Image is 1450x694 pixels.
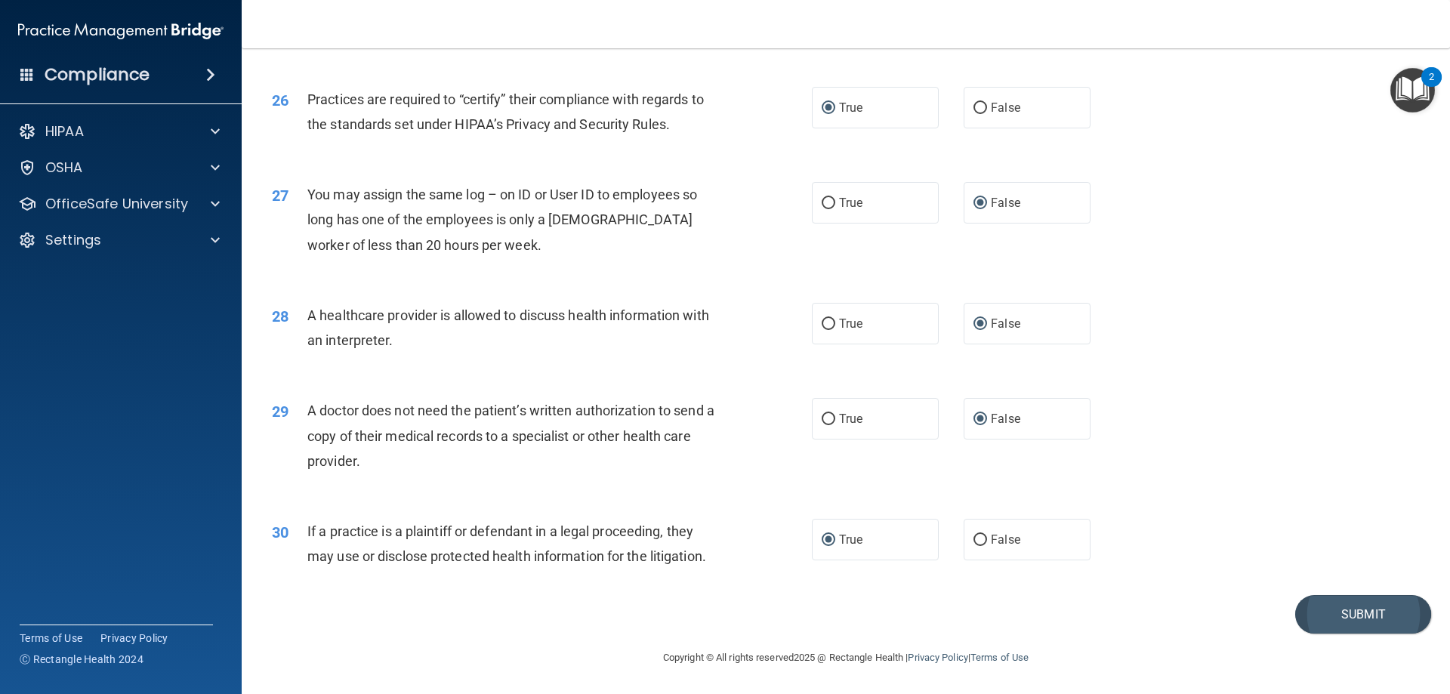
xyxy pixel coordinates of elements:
[822,535,835,546] input: True
[822,198,835,209] input: True
[908,652,967,663] a: Privacy Policy
[272,91,288,109] span: 26
[18,195,220,213] a: OfficeSafe University
[822,103,835,114] input: True
[307,307,709,348] span: A healthcare provider is allowed to discuss health information with an interpreter.
[18,122,220,140] a: HIPAA
[307,403,714,468] span: A doctor does not need the patient’s written authorization to send a copy of their medical record...
[570,634,1121,682] div: Copyright © All rights reserved 2025 @ Rectangle Health | |
[822,414,835,425] input: True
[839,196,862,210] span: True
[839,412,862,426] span: True
[822,319,835,330] input: True
[18,16,224,46] img: PMB logo
[18,159,220,177] a: OSHA
[991,196,1020,210] span: False
[973,535,987,546] input: False
[991,412,1020,426] span: False
[20,631,82,646] a: Terms of Use
[272,403,288,421] span: 29
[20,652,143,667] span: Ⓒ Rectangle Health 2024
[45,159,83,177] p: OSHA
[839,316,862,331] span: True
[973,198,987,209] input: False
[18,231,220,249] a: Settings
[307,187,697,252] span: You may assign the same log – on ID or User ID to employees so long has one of the employees is o...
[970,652,1029,663] a: Terms of Use
[973,414,987,425] input: False
[1429,77,1434,97] div: 2
[991,532,1020,547] span: False
[991,316,1020,331] span: False
[100,631,168,646] a: Privacy Policy
[45,64,150,85] h4: Compliance
[272,307,288,325] span: 28
[991,100,1020,115] span: False
[45,122,84,140] p: HIPAA
[307,91,704,132] span: Practices are required to “certify” their compliance with regards to the standards set under HIPA...
[45,231,101,249] p: Settings
[1390,68,1435,113] button: Open Resource Center, 2 new notifications
[272,187,288,205] span: 27
[307,523,706,564] span: If a practice is a plaintiff or defendant in a legal proceeding, they may use or disclose protect...
[973,103,987,114] input: False
[973,319,987,330] input: False
[45,195,188,213] p: OfficeSafe University
[839,100,862,115] span: True
[1295,595,1431,634] button: Submit
[839,532,862,547] span: True
[272,523,288,541] span: 30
